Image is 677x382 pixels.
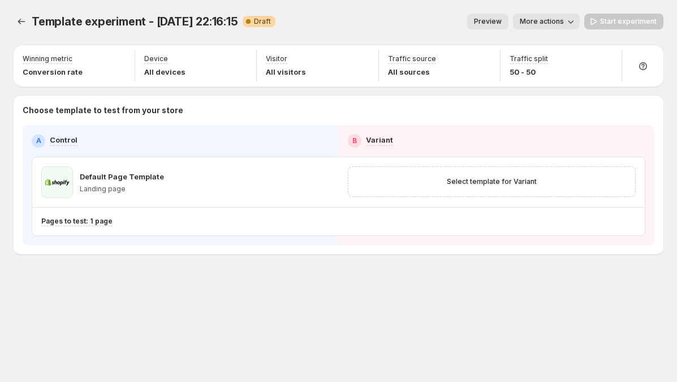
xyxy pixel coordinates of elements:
[23,105,654,116] p: Choose template to test from your store
[23,66,83,78] p: Conversion rate
[447,177,537,186] span: Select template for Variant
[80,184,164,194] p: Landing page
[513,14,580,29] button: More actions
[388,66,436,78] p: All sources
[388,54,436,63] p: Traffic source
[80,171,164,182] p: Default Page Template
[144,66,186,78] p: All devices
[440,174,544,190] button: Select template for Variant
[32,15,238,28] span: Template experiment - [DATE] 22:16:15
[144,54,168,63] p: Device
[510,54,548,63] p: Traffic split
[474,17,502,26] span: Preview
[254,17,271,26] span: Draft
[266,66,306,78] p: All visitors
[352,136,357,145] h2: B
[41,217,113,226] p: Pages to test: 1 page
[520,17,564,26] span: More actions
[467,14,508,29] button: Preview
[266,54,287,63] p: Visitor
[36,136,41,145] h2: A
[41,166,73,198] img: Default Page Template
[23,54,72,63] p: Winning metric
[366,134,393,145] p: Variant
[50,134,77,145] p: Control
[510,66,548,78] p: 50 - 50
[14,14,29,29] button: Experiments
